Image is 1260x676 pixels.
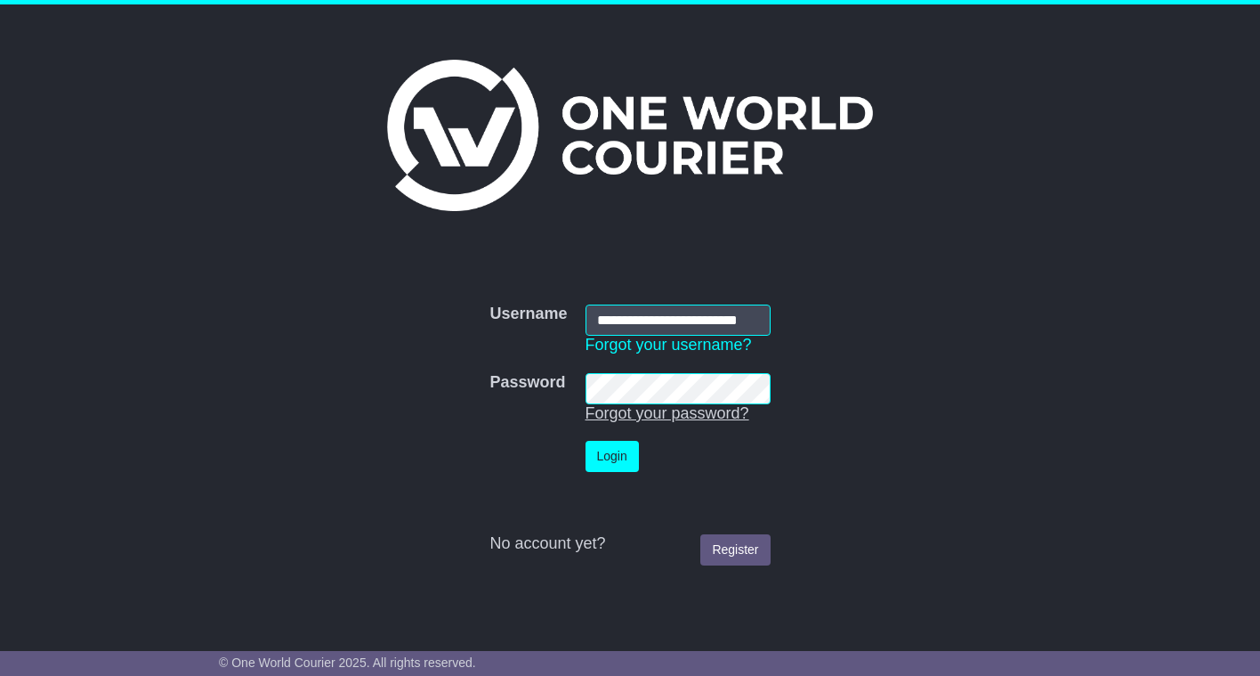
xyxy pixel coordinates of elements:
[489,305,567,324] label: Username
[700,534,770,566] a: Register
[586,404,749,422] a: Forgot your password?
[489,373,565,393] label: Password
[387,60,873,211] img: One World
[489,534,770,554] div: No account yet?
[586,336,752,354] a: Forgot your username?
[586,441,639,472] button: Login
[219,656,476,670] span: © One World Courier 2025. All rights reserved.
